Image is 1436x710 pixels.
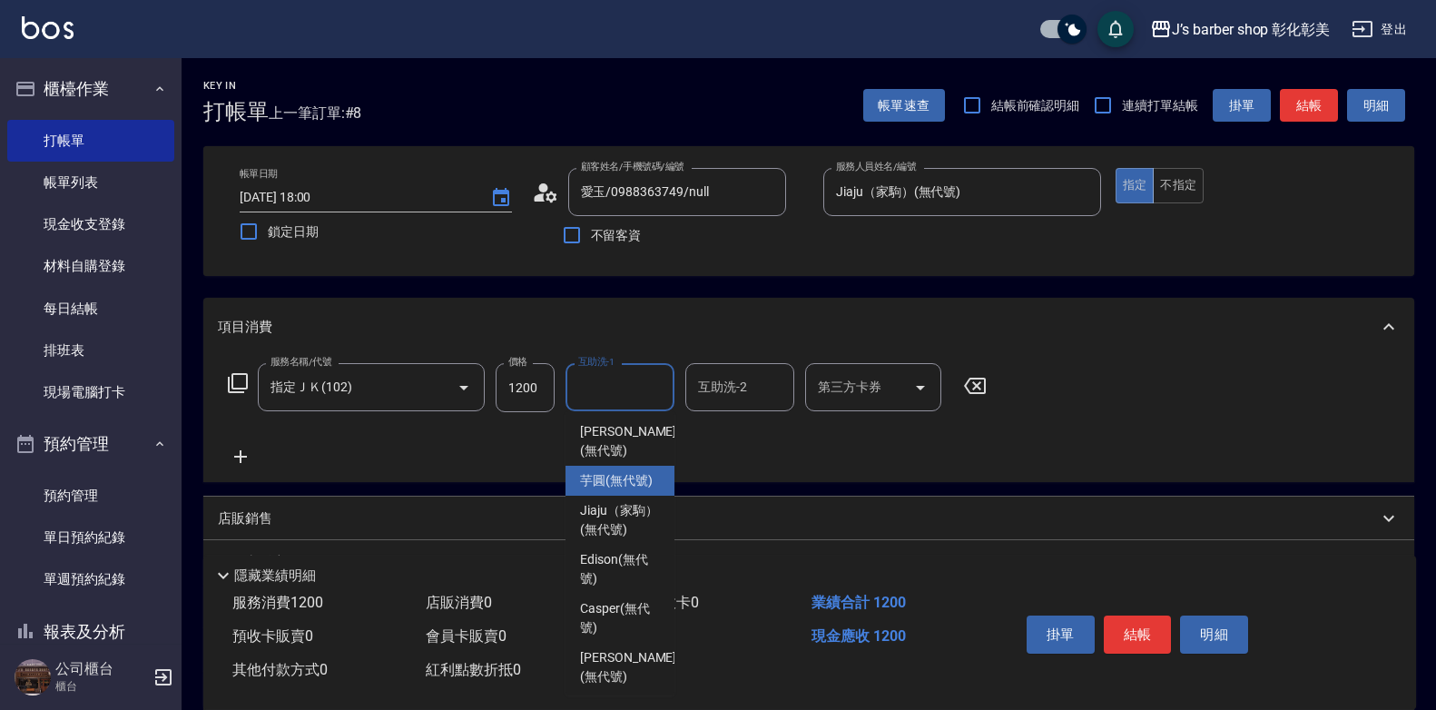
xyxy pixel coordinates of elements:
label: 價格 [508,355,527,369]
span: 紅利點數折抵 0 [426,661,521,678]
p: 項目消費 [218,318,272,337]
span: 業績合計 1200 [811,594,906,611]
button: 結帳 [1104,616,1172,654]
a: 現金收支登錄 [7,203,174,245]
button: 不指定 [1153,168,1204,203]
button: 報表及分析 [7,608,174,656]
h3: 打帳單 [203,99,269,124]
button: 掛單 [1213,89,1271,123]
div: 項目消費 [203,298,1414,356]
span: 連續打單結帳 [1122,96,1198,115]
button: 掛單 [1027,616,1095,654]
span: Casper (無代號) [580,599,660,637]
h2: Key In [203,80,269,92]
span: 預收卡販賣 0 [232,627,313,645]
span: [PERSON_NAME] (無代號) [580,422,676,460]
a: 帳單列表 [7,162,174,203]
p: 櫃台 [55,678,148,695]
button: save [1097,11,1134,47]
h5: 公司櫃台 [55,660,148,678]
a: 單日預約紀錄 [7,517,174,558]
div: 預收卡販賣 [203,540,1414,584]
button: 登出 [1344,13,1414,46]
span: 其他付款方式 0 [232,661,328,678]
label: 服務名稱/代號 [270,355,331,369]
span: 會員卡販賣 0 [426,627,507,645]
input: YYYY/MM/DD hh:mm [240,182,472,212]
span: 現金應收 1200 [811,627,906,645]
a: 單週預約紀錄 [7,558,174,600]
span: Jiaju（家駒） (無代號) [580,501,660,539]
div: 店販銷售 [203,497,1414,540]
img: Person [15,659,51,695]
span: 服務消費 1200 [232,594,323,611]
p: 預收卡販賣 [218,553,286,572]
button: 櫃檯作業 [7,65,174,113]
button: 預約管理 [7,420,174,468]
label: 互助洗-1 [578,355,615,369]
span: 不留客資 [591,226,642,245]
span: [PERSON_NAME] (無代號) [580,648,676,686]
p: 隱藏業績明細 [234,567,316,586]
label: 顧客姓名/手機號碼/編號 [581,160,684,173]
span: 芋圓 (無代號) [580,471,653,490]
label: 服務人員姓名/編號 [836,160,916,173]
img: Logo [22,16,74,39]
p: 店販銷售 [218,509,272,528]
a: 材料自購登錄 [7,245,174,287]
a: 每日結帳 [7,288,174,330]
span: 結帳前確認明細 [991,96,1080,115]
button: 明細 [1347,89,1405,123]
button: J’s barber shop 彰化彰美 [1143,11,1337,48]
span: 店販消費 0 [426,594,492,611]
button: 結帳 [1280,89,1338,123]
button: Open [906,373,935,402]
a: 打帳單 [7,120,174,162]
span: 上一筆訂單:#8 [269,102,362,124]
button: Open [449,373,478,402]
button: 明細 [1180,616,1248,654]
button: 帳單速查 [863,89,945,123]
button: Choose date, selected date is 2025-09-12 [479,176,523,220]
div: J’s barber shop 彰化彰美 [1172,18,1330,41]
span: Edison (無代號) [580,550,660,588]
span: 鎖定日期 [268,222,319,242]
a: 排班表 [7,330,174,371]
a: 預約管理 [7,475,174,517]
label: 帳單日期 [240,167,278,181]
a: 現場電腦打卡 [7,371,174,413]
button: 指定 [1116,168,1155,203]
